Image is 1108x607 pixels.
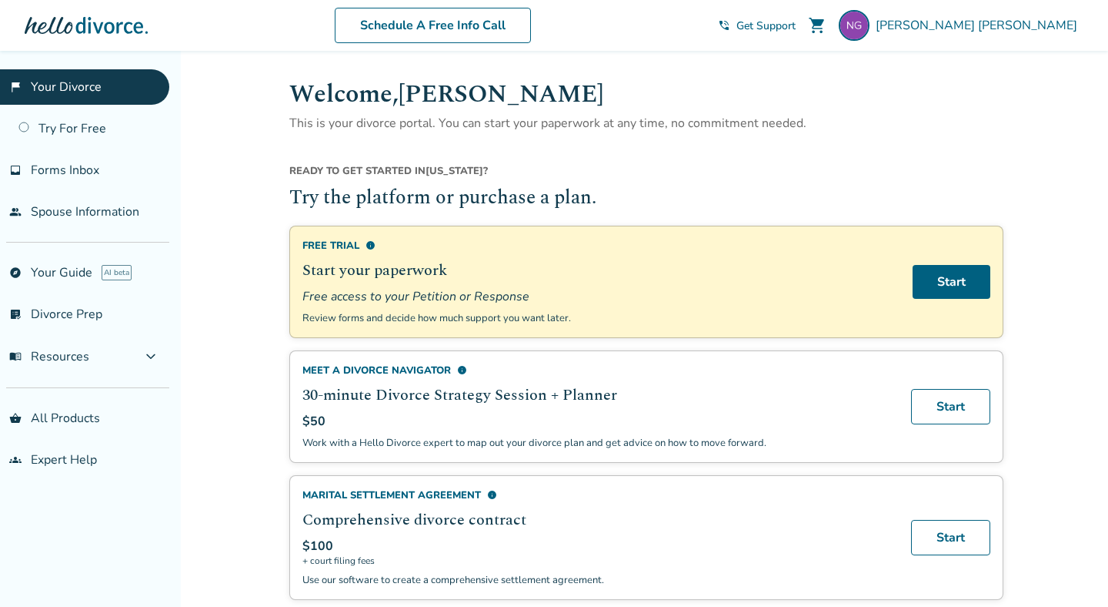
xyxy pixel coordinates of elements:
span: Ready to get started in [289,164,426,178]
span: info [365,240,375,250]
a: phone_in_talkGet Support [718,18,796,33]
span: groups [9,454,22,466]
span: info [487,490,497,500]
span: shopping_cart [808,16,826,35]
div: [US_STATE] ? [289,164,1003,184]
span: AI beta [102,265,132,280]
span: Resources [9,348,89,365]
span: flag_2 [9,81,22,93]
span: + court filing fees [302,555,893,567]
span: list_alt_check [9,308,22,320]
span: $50 [302,413,325,430]
span: phone_in_talk [718,19,730,32]
iframe: Chat Widget [1031,533,1108,607]
a: Start [911,389,990,424]
h1: Welcome, [PERSON_NAME] [289,75,1003,113]
span: Get Support [736,18,796,33]
span: people [9,206,22,218]
span: Forms Inbox [31,162,99,179]
span: $100 [302,538,333,555]
span: Free access to your Petition or Response [302,288,894,305]
span: [PERSON_NAME] [PERSON_NAME] [876,17,1083,34]
span: expand_more [142,347,160,366]
a: Start [911,520,990,555]
a: Schedule A Free Info Call [335,8,531,43]
img: nadinefridaygroup@gmail.com [839,10,869,41]
span: explore [9,267,22,279]
div: Meet a divorce navigator [302,364,893,377]
span: inbox [9,164,22,176]
h2: Start your paperwork [302,259,894,282]
span: info [457,365,467,375]
p: Use our software to create a comprehensive settlement agreement. [302,573,893,587]
h2: Try the platform or purchase a plan. [289,184,1003,213]
span: menu_book [9,350,22,363]
div: Free Trial [302,239,894,253]
h2: 30-minute Divorce Strategy Session + Planner [302,384,893,407]
span: shopping_basket [9,412,22,424]
div: Marital Settlement Agreement [302,488,893,502]
a: Start [913,265,990,299]
h2: Comprehensive divorce contract [302,508,893,532]
p: Review forms and decide how much support you want later. [302,311,894,325]
p: Work with a Hello Divorce expert to map out your divorce plan and get advice on how to move forward. [302,436,893,450]
p: This is your divorce portal. You can start your paperwork at any time, no commitment needed. [289,113,1003,133]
